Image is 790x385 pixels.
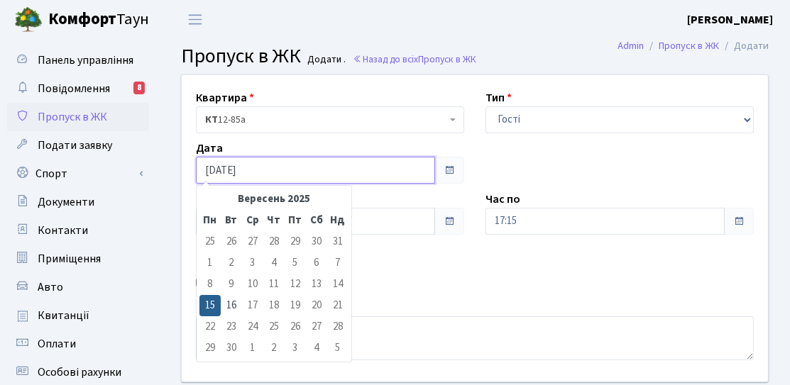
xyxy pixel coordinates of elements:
label: Тип [485,89,512,106]
div: 8 [133,82,145,94]
b: Комфорт [48,8,116,30]
td: 30 [221,337,242,359]
a: Admin [618,38,644,53]
a: Авто [7,273,149,301]
label: Квартира [196,89,254,106]
td: 5 [285,252,306,274]
th: Чт [263,210,285,231]
td: 8 [199,274,221,295]
span: Панель управління [38,52,133,68]
td: 20 [306,295,327,316]
th: Пн [199,210,221,231]
td: 22 [199,316,221,337]
td: 18 [263,295,285,316]
td: 2 [221,252,242,274]
th: Сб [306,210,327,231]
td: 19 [285,295,306,316]
span: Документи [38,194,94,210]
td: 29 [285,231,306,252]
th: Нд [327,210,349,231]
span: Пропуск в ЖК [418,52,476,66]
td: 3 [242,252,263,274]
td: 27 [242,231,263,252]
td: 1 [199,252,221,274]
span: Приміщення [38,251,101,267]
a: Документи [7,188,149,216]
td: 30 [306,231,327,252]
td: 17 [242,295,263,316]
td: 4 [263,252,285,274]
td: 16 [221,295,242,316]
span: Таун [48,8,149,32]
td: 25 [263,316,285,337]
span: Пропуск в ЖК [181,42,301,70]
nav: breadcrumb [596,31,790,61]
label: Дата [196,140,223,157]
td: 10 [242,274,263,295]
td: 25 [199,231,221,252]
td: 24 [242,316,263,337]
td: 23 [221,316,242,337]
td: 4 [306,337,327,359]
a: Контакти [7,216,149,245]
a: Панель управління [7,46,149,74]
th: Вересень 2025 [221,189,327,210]
a: Назад до всіхПропуск в ЖК [353,52,476,66]
span: Оплати [38,336,76,352]
label: Час по [485,191,520,208]
td: 1 [242,337,263,359]
span: Повідомлення [38,81,110,96]
a: Квитанції [7,301,149,330]
td: 29 [199,337,221,359]
span: <b>КТ</b>&nbsp;&nbsp;&nbsp;&nbsp;12-85а [205,113,446,127]
a: Повідомлення8 [7,74,149,103]
span: Особові рахунки [38,364,121,380]
img: logo.png [14,6,43,34]
button: Переключити навігацію [177,8,213,31]
td: 3 [285,337,306,359]
td: 13 [306,274,327,295]
b: КТ [205,113,218,127]
td: 9 [221,274,242,295]
span: Пропуск в ЖК [38,109,107,125]
th: Вт [221,210,242,231]
td: 15 [199,295,221,316]
span: Подати заявку [38,138,112,153]
span: Квитанції [38,308,89,323]
td: 31 [327,231,349,252]
a: Пропуск в ЖК [659,38,719,53]
a: Оплати [7,330,149,358]
td: 2 [263,337,285,359]
span: Контакти [38,223,88,238]
b: [PERSON_NAME] [687,12,773,28]
td: 26 [221,231,242,252]
td: 26 [285,316,306,337]
td: 28 [327,316,349,337]
span: <b>КТ</b>&nbsp;&nbsp;&nbsp;&nbsp;12-85а [196,106,464,133]
td: 14 [327,274,349,295]
th: Пт [285,210,306,231]
td: 7 [327,252,349,274]
a: Пропуск в ЖК [7,103,149,131]
td: 5 [327,337,349,359]
td: 21 [327,295,349,316]
a: Приміщення [7,245,149,273]
td: 6 [306,252,327,274]
td: 27 [306,316,327,337]
small: Додати . [305,54,346,66]
td: 12 [285,274,306,295]
td: 28 [263,231,285,252]
a: [PERSON_NAME] [687,11,773,28]
li: Додати [719,38,769,54]
th: Ср [242,210,263,231]
a: Подати заявку [7,131,149,160]
span: Авто [38,279,63,295]
a: Спорт [7,160,149,188]
td: 11 [263,274,285,295]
